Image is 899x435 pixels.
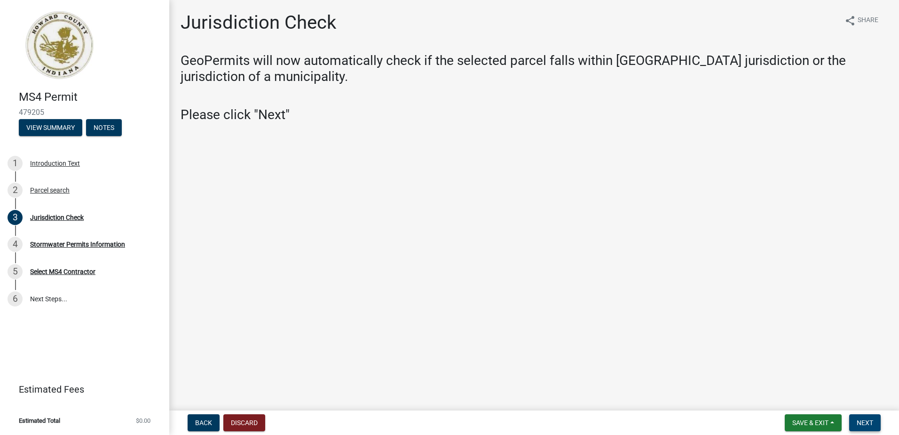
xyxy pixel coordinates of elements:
[837,11,886,30] button: shareShare
[181,53,888,84] h3: GeoPermits will now automatically check if the selected parcel falls within [GEOGRAPHIC_DATA] jur...
[8,210,23,225] div: 3
[30,187,70,193] div: Parcel search
[30,160,80,167] div: Introduction Text
[857,419,873,427] span: Next
[8,264,23,279] div: 5
[19,119,82,136] button: View Summary
[849,414,881,431] button: Next
[8,291,23,306] div: 6
[188,414,220,431] button: Back
[844,15,856,26] i: share
[136,418,150,424] span: $0.00
[8,380,154,399] a: Estimated Fees
[223,414,265,431] button: Discard
[19,418,60,424] span: Estimated Total
[8,156,23,171] div: 1
[19,124,82,132] wm-modal-confirm: Summary
[181,107,888,123] h3: Please click "Next"
[181,11,336,34] h1: Jurisdiction Check
[86,119,122,136] button: Notes
[19,10,99,81] img: Howard County, Indiana
[8,237,23,252] div: 4
[30,268,95,275] div: Select MS4 Contractor
[19,108,150,117] span: 479205
[792,419,828,427] span: Save & Exit
[30,214,84,221] div: Jurisdiction Check
[785,414,842,431] button: Save & Exit
[195,419,212,427] span: Back
[30,241,125,248] div: Stormwater Permits Information
[8,183,23,198] div: 2
[858,15,878,26] span: Share
[19,90,162,104] h4: MS4 Permit
[86,124,122,132] wm-modal-confirm: Notes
